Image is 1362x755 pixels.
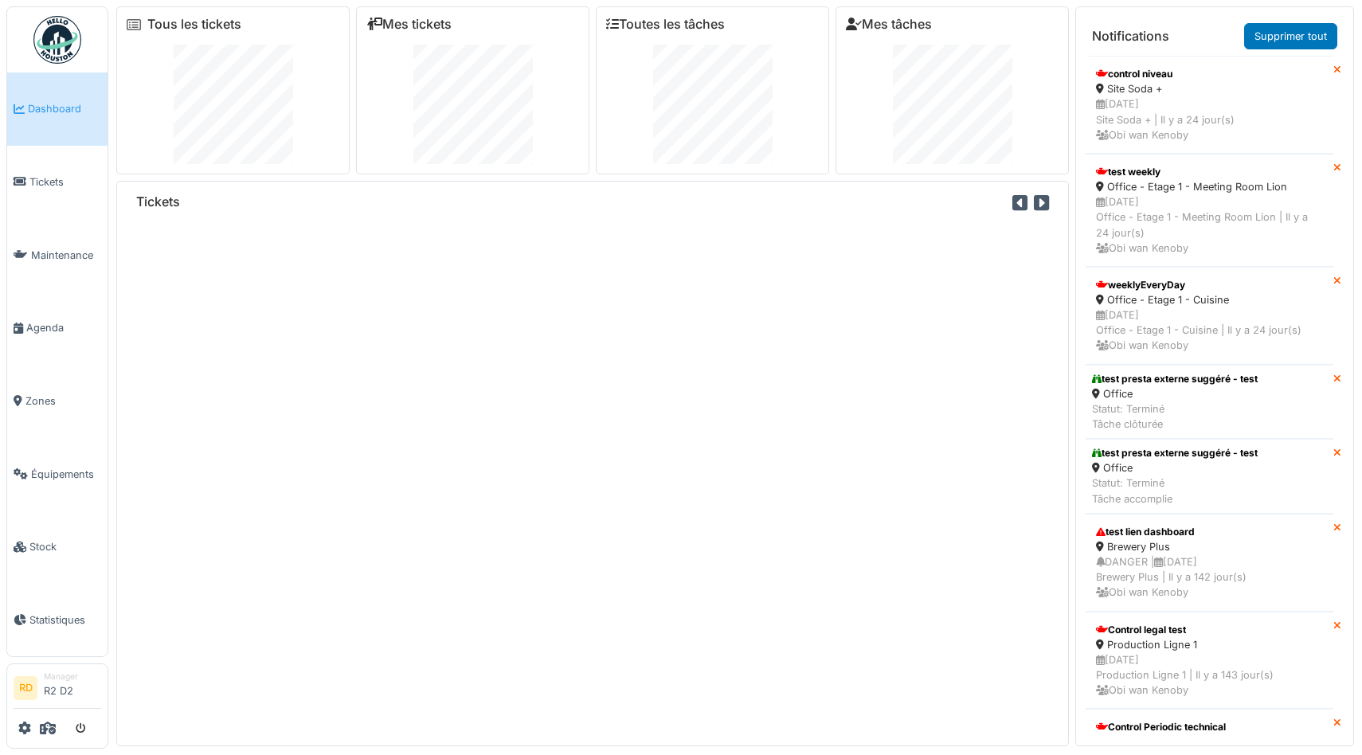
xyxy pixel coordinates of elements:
a: test presta externe suggéré - test Office Statut: TerminéTâche accomplie [1086,439,1333,514]
div: Brewery Plus [1096,539,1323,554]
span: Dashboard [28,101,101,116]
a: Mes tâches [846,17,932,32]
a: weeklyEveryDay Office - Etage 1 - Cuisine [DATE]Office - Etage 1 - Cuisine | Il y a 24 jour(s) Ob... [1086,267,1333,365]
a: Tickets [7,146,108,219]
div: [DATE] Office - Etage 1 - Meeting Room Lion | Il y a 24 jour(s) Obi wan Kenoby [1096,194,1323,256]
a: Stock [7,511,108,584]
div: Statut: Terminé Tâche accomplie [1092,475,1258,506]
a: Supprimer tout [1244,23,1337,49]
a: control niveau Site Soda + [DATE]Site Soda + | Il y a 24 jour(s) Obi wan Kenoby [1086,56,1333,154]
li: RD [14,676,37,700]
div: test presta externe suggéré - test [1092,372,1258,386]
div: Office [1092,386,1258,401]
div: weeklyEveryDay [1096,278,1323,292]
span: Maintenance [31,248,101,263]
span: Statistiques [29,612,101,628]
div: Office - Etage 1 - Meeting Room Lion [1096,179,1323,194]
span: Agenda [26,320,101,335]
a: Toutes les tâches [606,17,725,32]
div: DANGER | [DATE] Brewery Plus | Il y a 142 jour(s) Obi wan Kenoby [1096,554,1323,600]
div: Control Periodic technical [1096,720,1323,734]
a: test weekly Office - Etage 1 - Meeting Room Lion [DATE]Office - Etage 1 - Meeting Room Lion | Il ... [1086,154,1333,267]
li: R2 D2 [44,671,101,705]
div: control niveau [1096,67,1323,81]
a: test presta externe suggéré - test Office Statut: TerminéTâche clôturée [1086,365,1333,440]
img: Badge_color-CXgf-gQk.svg [33,16,81,64]
a: Agenda [7,291,108,365]
div: test weekly [1096,165,1323,179]
a: Dashboard [7,72,108,146]
a: Control legal test Production Ligne 1 [DATE]Production Ligne 1 | Il y a 143 jour(s) Obi wan Kenoby [1086,612,1333,710]
a: Maintenance [7,218,108,291]
div: Control legal test [1096,623,1323,637]
div: test presta externe suggéré - test [1092,446,1258,460]
div: Manager [44,671,101,683]
a: Zones [7,365,108,438]
span: Équipements [31,467,101,482]
span: Zones [25,393,101,409]
div: Site Soda + - Production Line 1 [1096,734,1323,749]
a: Mes tickets [366,17,452,32]
a: Équipements [7,437,108,511]
span: Tickets [29,174,101,190]
div: Statut: Terminé Tâche clôturée [1092,401,1258,432]
a: Statistiques [7,584,108,657]
div: Office [1092,460,1258,475]
span: Stock [29,539,101,554]
a: RD ManagerR2 D2 [14,671,101,709]
div: Site Soda + [1096,81,1323,96]
div: [DATE] Production Ligne 1 | Il y a 143 jour(s) Obi wan Kenoby [1096,652,1323,698]
a: Tous les tickets [147,17,241,32]
h6: Tickets [136,194,180,209]
div: [DATE] Office - Etage 1 - Cuisine | Il y a 24 jour(s) Obi wan Kenoby [1096,307,1323,354]
div: test lien dashboard [1096,525,1323,539]
a: test lien dashboard Brewery Plus DANGER |[DATE]Brewery Plus | Il y a 142 jour(s) Obi wan Kenoby [1086,514,1333,612]
div: [DATE] Site Soda + | Il y a 24 jour(s) Obi wan Kenoby [1096,96,1323,143]
h6: Notifications [1092,29,1169,44]
div: Office - Etage 1 - Cuisine [1096,292,1323,307]
div: Production Ligne 1 [1096,637,1323,652]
